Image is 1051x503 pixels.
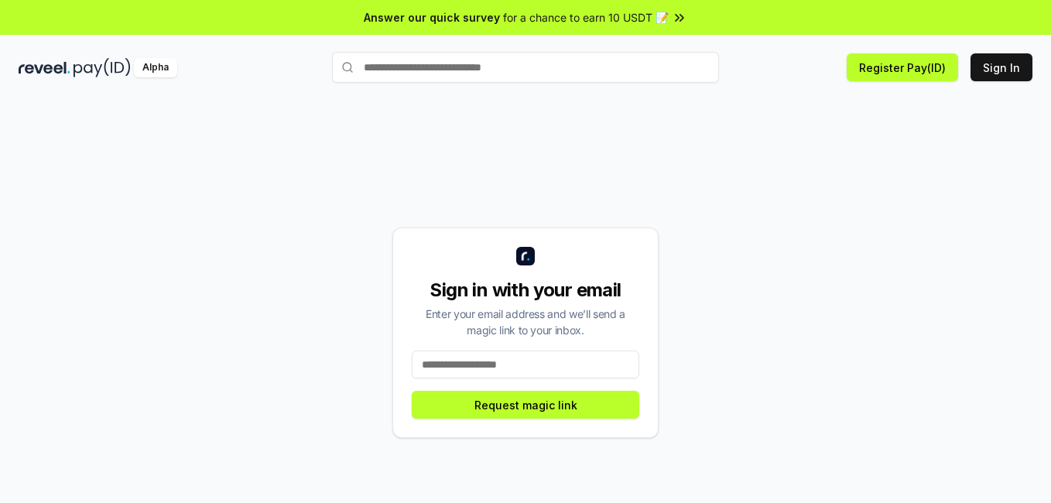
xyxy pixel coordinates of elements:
[364,9,500,26] span: Answer our quick survey
[19,58,70,77] img: reveel_dark
[503,9,669,26] span: for a chance to earn 10 USDT 📝
[412,306,639,338] div: Enter your email address and we’ll send a magic link to your inbox.
[847,53,958,81] button: Register Pay(ID)
[134,58,177,77] div: Alpha
[516,247,535,265] img: logo_small
[74,58,131,77] img: pay_id
[971,53,1032,81] button: Sign In
[412,391,639,419] button: Request magic link
[412,278,639,303] div: Sign in with your email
